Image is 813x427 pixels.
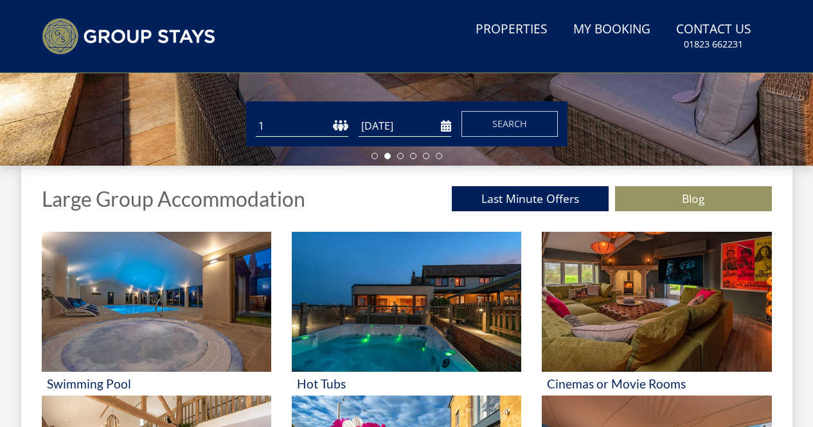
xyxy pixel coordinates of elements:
a: My Booking [568,15,656,44]
a: Last Minute Offers [452,186,609,211]
h3: Cinemas or Movie Rooms [547,377,766,390]
a: Contact Us01823 662231 [671,15,756,57]
a: 'Cinemas or Movie Rooms' - Large Group Accommodation Holiday Ideas Cinemas or Movie Rooms [542,232,771,396]
h3: Swimming Pool [47,377,266,390]
a: Blog [615,186,772,211]
input: Arrival Date [359,116,451,137]
a: 'Hot Tubs' - Large Group Accommodation Holiday Ideas Hot Tubs [292,232,521,396]
img: Group Stays [42,18,215,55]
h3: Hot Tubs [297,377,516,390]
h1: Large Group Accommodation [42,187,305,210]
small: 01823 662231 [684,38,743,51]
a: 'Swimming Pool' - Large Group Accommodation Holiday Ideas Swimming Pool [42,232,271,396]
img: 'Hot Tubs' - Large Group Accommodation Holiday Ideas [292,232,521,372]
button: Search [461,111,558,137]
img: 'Cinemas or Movie Rooms' - Large Group Accommodation Holiday Ideas [542,232,771,372]
span: Search [492,118,527,130]
a: Properties [470,15,553,44]
img: 'Swimming Pool' - Large Group Accommodation Holiday Ideas [42,232,271,372]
